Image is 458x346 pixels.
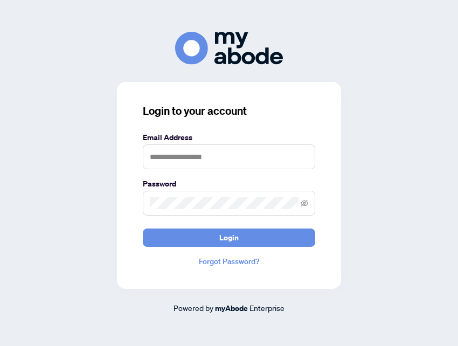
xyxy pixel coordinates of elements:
[219,229,239,246] span: Login
[301,199,308,207] span: eye-invisible
[143,178,315,190] label: Password
[143,255,315,267] a: Forgot Password?
[143,132,315,143] label: Email Address
[143,103,315,119] h3: Login to your account
[174,303,213,313] span: Powered by
[215,302,248,314] a: myAbode
[175,32,283,65] img: ma-logo
[249,303,284,313] span: Enterprise
[143,229,315,247] button: Login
